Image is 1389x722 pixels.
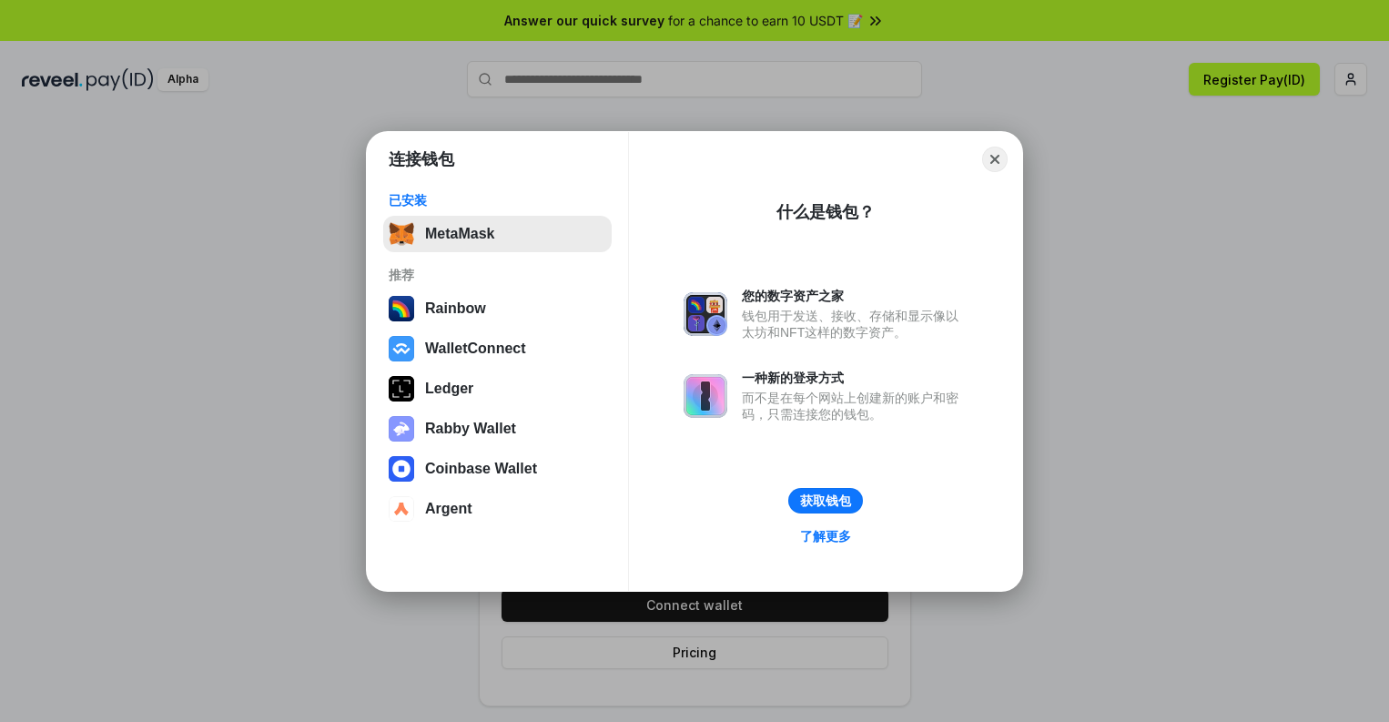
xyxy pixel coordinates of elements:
img: svg+xml,%3Csvg%20xmlns%3D%22http%3A%2F%2Fwww.w3.org%2F2000%2Fsvg%22%20fill%3D%22none%22%20viewBox... [684,292,727,336]
div: WalletConnect [425,341,526,357]
div: Ledger [425,381,473,397]
div: Rainbow [425,300,486,317]
div: 已安装 [389,192,606,208]
a: 了解更多 [789,524,862,548]
button: 获取钱包 [788,488,863,514]
img: svg+xml,%3Csvg%20xmlns%3D%22http%3A%2F%2Fwww.w3.org%2F2000%2Fsvg%22%20width%3D%2228%22%20height%3... [389,376,414,402]
div: 一种新的登录方式 [742,370,968,386]
div: MetaMask [425,226,494,242]
div: 而不是在每个网站上创建新的账户和密码，只需连接您的钱包。 [742,390,968,422]
img: svg+xml,%3Csvg%20fill%3D%22none%22%20height%3D%2233%22%20viewBox%3D%220%200%2035%2033%22%20width%... [389,221,414,247]
div: 推荐 [389,267,606,283]
div: Rabby Wallet [425,421,516,437]
button: Close [982,147,1008,172]
div: 了解更多 [800,528,851,544]
button: Ledger [383,371,612,407]
img: svg+xml,%3Csvg%20width%3D%2228%22%20height%3D%2228%22%20viewBox%3D%220%200%2028%2028%22%20fill%3D... [389,496,414,522]
div: 获取钱包 [800,493,851,509]
button: Coinbase Wallet [383,451,612,487]
h1: 连接钱包 [389,148,454,170]
img: svg+xml,%3Csvg%20xmlns%3D%22http%3A%2F%2Fwww.w3.org%2F2000%2Fsvg%22%20fill%3D%22none%22%20viewBox... [684,374,727,418]
img: svg+xml,%3Csvg%20width%3D%2228%22%20height%3D%2228%22%20viewBox%3D%220%200%2028%2028%22%20fill%3D... [389,456,414,482]
button: Rabby Wallet [383,411,612,447]
img: svg+xml,%3Csvg%20xmlns%3D%22http%3A%2F%2Fwww.w3.org%2F2000%2Fsvg%22%20fill%3D%22none%22%20viewBox... [389,416,414,442]
div: 什么是钱包？ [776,201,875,223]
button: Rainbow [383,290,612,327]
button: WalletConnect [383,330,612,367]
img: svg+xml,%3Csvg%20width%3D%2228%22%20height%3D%2228%22%20viewBox%3D%220%200%2028%2028%22%20fill%3D... [389,336,414,361]
img: svg+xml,%3Csvg%20width%3D%22120%22%20height%3D%22120%22%20viewBox%3D%220%200%20120%20120%22%20fil... [389,296,414,321]
div: Argent [425,501,472,517]
div: Coinbase Wallet [425,461,537,477]
div: 钱包用于发送、接收、存储和显示像以太坊和NFT这样的数字资产。 [742,308,968,341]
div: 您的数字资产之家 [742,288,968,304]
button: MetaMask [383,216,612,252]
button: Argent [383,491,612,527]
